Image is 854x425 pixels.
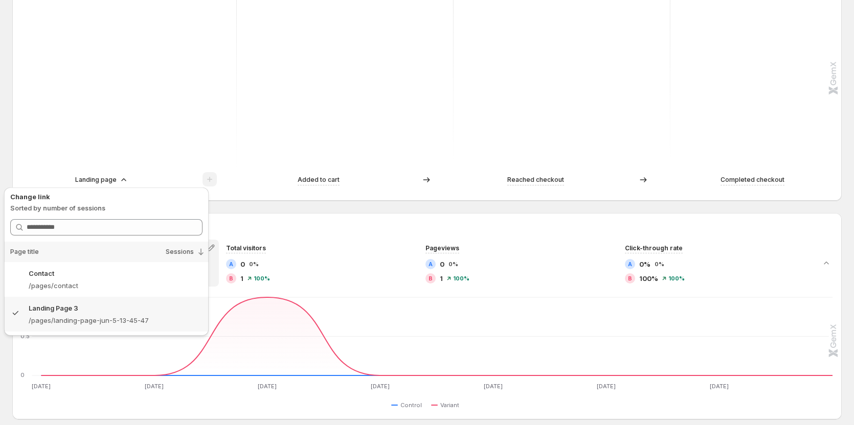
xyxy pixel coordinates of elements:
span: 0% [249,261,259,267]
h2: B [429,275,433,281]
button: Control [391,399,426,411]
span: 0% [655,261,664,267]
button: Variant [431,399,463,411]
span: 100% [639,273,658,284]
span: Variant [440,401,459,409]
span: Control [400,401,422,409]
text: [DATE] [258,383,277,390]
text: [DATE] [145,383,164,390]
p: Contact [29,268,54,278]
span: 0% [639,259,650,269]
text: [DATE] [371,383,390,390]
span: Page title [10,248,39,256]
span: Sessions [166,248,194,256]
span: Total visitors [226,244,266,252]
h2: B [628,275,632,281]
text: [DATE] [484,383,503,390]
p: /pages/landing-page-jun-5-13-45-47 [29,315,203,325]
p: Landing page [75,175,117,185]
span: 0 [240,259,245,269]
span: 100% [668,275,685,281]
h2: Performance over time [20,221,834,231]
button: Collapse chart [819,256,834,270]
span: 0 [440,259,444,269]
span: Pageviews [425,244,459,252]
p: Change link [10,192,203,202]
text: 0 [20,371,25,379]
span: 1 [440,273,443,284]
span: 100% [453,275,469,281]
text: [DATE] [597,383,616,390]
span: 1 [240,273,243,284]
text: [DATE] [32,383,51,390]
p: Reached checkout [507,175,564,185]
p: Added to cart [298,175,340,185]
p: Completed checkout [721,175,784,185]
span: 100% [254,275,270,281]
h2: A [628,261,632,267]
p: Landing Page 3 [29,303,78,313]
span: 0% [448,261,458,267]
h2: A [429,261,433,267]
p: /pages/contact [29,280,203,291]
text: [DATE] [710,383,729,390]
span: Click-through rate [625,244,683,252]
h2: B [229,275,233,281]
h2: A [229,261,233,267]
p: Sorted by number of sessions [10,203,203,213]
